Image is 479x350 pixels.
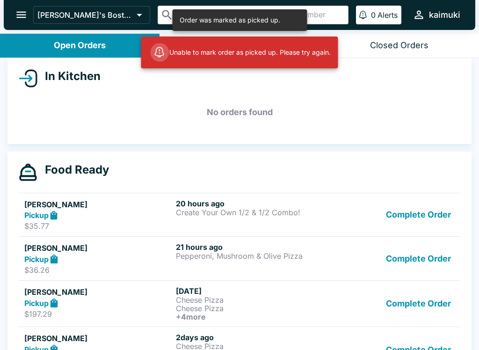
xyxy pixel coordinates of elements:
[24,286,172,298] h5: [PERSON_NAME]
[382,242,455,275] button: Complete Order
[176,199,324,208] h6: 20 hours ago
[37,163,109,177] h4: Food Ready
[429,9,460,21] div: kaimuki
[24,333,172,344] h5: [PERSON_NAME]
[176,286,324,296] h6: [DATE]
[24,199,172,210] h5: [PERSON_NAME]
[24,309,172,319] p: $197.29
[151,39,331,66] div: Unable to mark order as picked up. Please try again.
[371,10,376,20] p: 0
[176,304,324,313] p: Cheese Pizza
[54,40,106,51] div: Open Orders
[370,40,428,51] div: Closed Orders
[180,12,280,28] div: Order was marked as picked up.
[9,3,33,27] button: open drawer
[24,211,49,220] strong: Pickup
[37,10,133,20] p: [PERSON_NAME]'s Boston Pizza
[19,193,460,237] a: [PERSON_NAME]Pickup$35.7720 hours agoCreate Your Own 1/2 & 1/2 Combo!Complete Order
[19,236,460,280] a: [PERSON_NAME]Pickup$36.2621 hours agoPepperoni, Mushroom & Olive PizzaComplete Order
[377,10,398,20] p: Alerts
[176,208,324,217] p: Create Your Own 1/2 & 1/2 Combo!
[176,242,324,252] h6: 21 hours ago
[176,333,214,342] span: 2 days ago
[19,95,460,129] h5: No orders found
[24,255,49,264] strong: Pickup
[409,5,464,25] button: kaimuki
[382,199,455,231] button: Complete Order
[382,286,455,321] button: Complete Order
[33,6,150,24] button: [PERSON_NAME]'s Boston Pizza
[24,265,172,275] p: $36.26
[176,296,324,304] p: Cheese Pizza
[24,242,172,254] h5: [PERSON_NAME]
[37,69,101,83] h4: In Kitchen
[176,252,324,260] p: Pepperoni, Mushroom & Olive Pizza
[24,299,49,308] strong: Pickup
[24,221,172,231] p: $35.77
[176,313,324,321] h6: + 4 more
[19,280,460,327] a: [PERSON_NAME]Pickup$197.29[DATE]Cheese PizzaCheese Pizza+4moreComplete Order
